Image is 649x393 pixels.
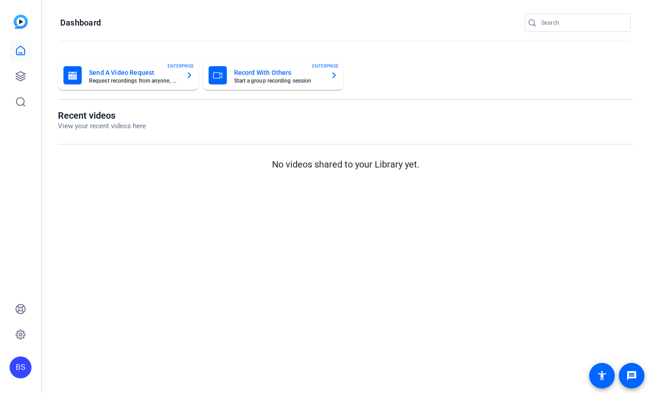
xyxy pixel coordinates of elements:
p: View your recent videos here [58,121,146,131]
mat-card-title: Send A Video Request [89,67,178,78]
span: ENTERPRISE [167,63,194,69]
button: Send A Video RequestRequest recordings from anyone, anywhereENTERPRISE [58,61,199,90]
p: No videos shared to your Library yet. [58,157,633,171]
mat-card-subtitle: Request recordings from anyone, anywhere [89,78,178,84]
h1: Recent videos [58,110,146,121]
mat-card-subtitle: Start a group recording session [234,78,324,84]
div: BS [10,356,31,378]
button: Record With OthersStart a group recording sessionENTERPRISE [203,61,344,90]
mat-icon: accessibility [597,370,607,381]
mat-icon: message [626,370,637,381]
mat-card-title: Record With Others [234,67,324,78]
h1: Dashboard [60,17,101,28]
img: blue-gradient.svg [14,15,28,29]
span: ENTERPRISE [312,63,339,69]
input: Search [541,17,623,28]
